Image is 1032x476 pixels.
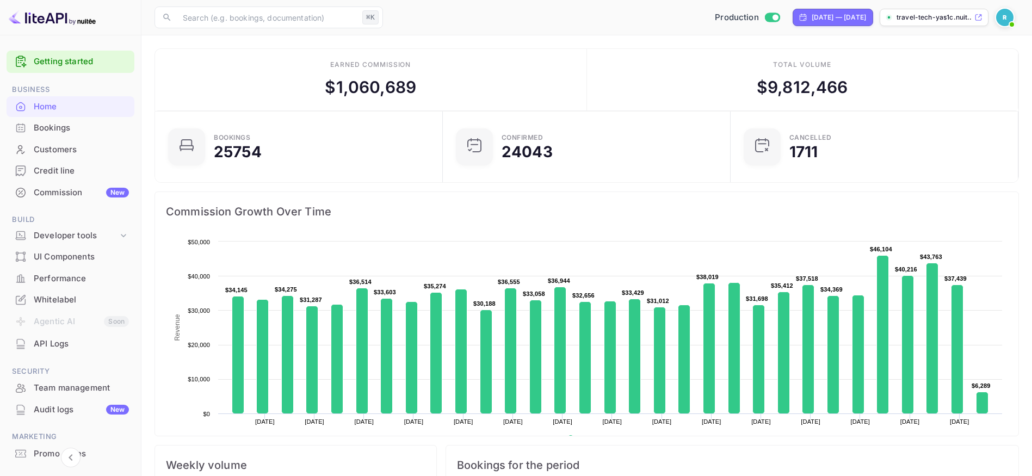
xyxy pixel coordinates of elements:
[7,333,134,354] a: API Logs
[275,286,297,293] text: $34,275
[473,300,496,307] text: $30,188
[362,10,379,24] div: ⌘K
[7,51,134,73] div: Getting started
[300,296,322,303] text: $31,287
[34,55,129,68] a: Getting started
[548,277,571,284] text: $36,944
[7,182,134,202] a: CommissionNew
[502,144,553,159] div: 24043
[7,268,134,289] div: Performance
[789,144,818,159] div: 1711
[7,443,134,463] a: Promo codes
[305,418,324,425] text: [DATE]
[771,282,793,289] text: $35,412
[174,314,181,341] text: Revenue
[796,275,818,282] text: $37,518
[106,405,129,415] div: New
[502,134,543,141] div: Confirmed
[34,273,129,285] div: Performance
[996,9,1014,26] img: Revolut
[34,338,129,350] div: API Logs
[34,144,129,156] div: Customers
[34,165,129,177] div: Credit line
[773,60,831,70] div: Total volume
[34,230,118,242] div: Developer tools
[7,139,134,159] a: Customers
[7,139,134,160] div: Customers
[34,382,129,394] div: Team management
[895,266,917,273] text: $40,216
[7,399,134,419] a: Audit logsNew
[7,289,134,310] a: Whitelabel
[7,182,134,203] div: CommissionNew
[34,251,129,263] div: UI Components
[9,9,96,26] img: LiteAPI logo
[603,418,622,425] text: [DATE]
[374,289,396,295] text: $33,603
[702,418,721,425] text: [DATE]
[255,418,275,425] text: [DATE]
[34,187,129,199] div: Commission
[498,279,520,285] text: $36,555
[7,333,134,355] div: API Logs
[7,378,134,398] a: Team management
[34,448,129,460] div: Promo codes
[176,7,358,28] input: Search (e.g. bookings, documentation)
[920,254,942,260] text: $43,763
[188,273,210,280] text: $40,000
[349,279,372,285] text: $36,514
[7,160,134,181] a: Credit line
[7,118,134,138] a: Bookings
[7,246,134,267] a: UI Components
[972,382,991,389] text: $6,289
[454,418,473,425] text: [DATE]
[870,246,893,252] text: $46,104
[7,96,134,116] a: Home
[572,292,595,299] text: $32,656
[523,290,545,297] text: $33,058
[812,13,866,22] div: [DATE] — [DATE]
[225,287,248,293] text: $34,145
[503,418,523,425] text: [DATE]
[647,298,669,304] text: $31,012
[652,418,672,425] text: [DATE]
[715,11,759,24] span: Production
[203,411,210,417] text: $0
[424,283,447,289] text: $35,274
[950,418,969,425] text: [DATE]
[710,11,784,24] div: Switch to Sandbox mode
[61,448,81,467] button: Collapse navigation
[622,289,644,296] text: $33,429
[330,60,411,70] div: Earned commission
[188,342,210,348] text: $20,000
[188,307,210,314] text: $30,000
[820,286,843,293] text: $34,369
[106,188,129,197] div: New
[7,366,134,378] span: Security
[7,96,134,118] div: Home
[696,274,719,280] text: $38,019
[897,13,972,22] p: travel-tech-yas1c.nuit...
[7,431,134,443] span: Marketing
[7,378,134,399] div: Team management
[7,226,134,245] div: Developer tools
[34,122,129,134] div: Bookings
[34,101,129,113] div: Home
[188,376,210,382] text: $10,000
[404,418,424,425] text: [DATE]
[34,404,129,416] div: Audit logs
[214,144,262,159] div: 25754
[166,203,1008,220] span: Commission Growth Over Time
[801,418,820,425] text: [DATE]
[166,456,425,474] span: Weekly volume
[457,456,1008,474] span: Bookings for the period
[900,418,920,425] text: [DATE]
[7,268,134,288] a: Performance
[7,289,134,311] div: Whitelabel
[7,160,134,182] div: Credit line
[7,443,134,465] div: Promo codes
[355,418,374,425] text: [DATE]
[751,418,771,425] text: [DATE]
[7,84,134,96] span: Business
[789,134,832,141] div: CANCELLED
